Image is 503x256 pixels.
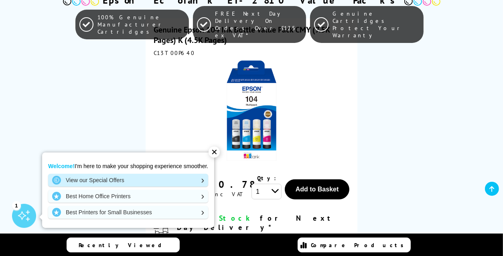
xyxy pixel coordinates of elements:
[48,163,75,169] strong: Welcome!
[215,10,302,39] span: FREE Next Day Delivery On Orders Over £125 ex VAT*
[48,163,208,170] p: I'm here to make your shopping experience smoother.
[200,178,254,191] div: £40.78
[333,10,420,39] span: Genuine Cartridges Protect Your Warranty
[209,146,220,158] div: ✕
[177,213,349,245] div: modal_delivery
[97,14,185,35] span: 100% Genuine Manufacturer Cartridges
[12,201,21,210] div: 1
[298,238,411,252] a: Compare Products
[154,49,349,57] div: C13T00P640
[201,61,302,161] img: Epson 104 Ink Bottle Value Pack CMY (7.5K Pages) K (4.5K Pages)
[177,213,253,223] span: 99+ In Stock
[311,242,408,249] span: Compare Products
[209,191,245,198] div: inc VAT
[67,238,180,252] a: Recently Viewed
[79,242,170,249] span: Recently Viewed
[48,174,208,187] a: View our Special Offers
[285,179,349,199] button: Add to Basket
[257,175,276,182] span: Qty:
[177,213,335,232] span: for Next Day Delivery*
[48,206,208,219] a: Best Printers for Small Businesses
[48,190,208,203] a: Best Home Office Printers
[296,186,339,193] span: Add to Basket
